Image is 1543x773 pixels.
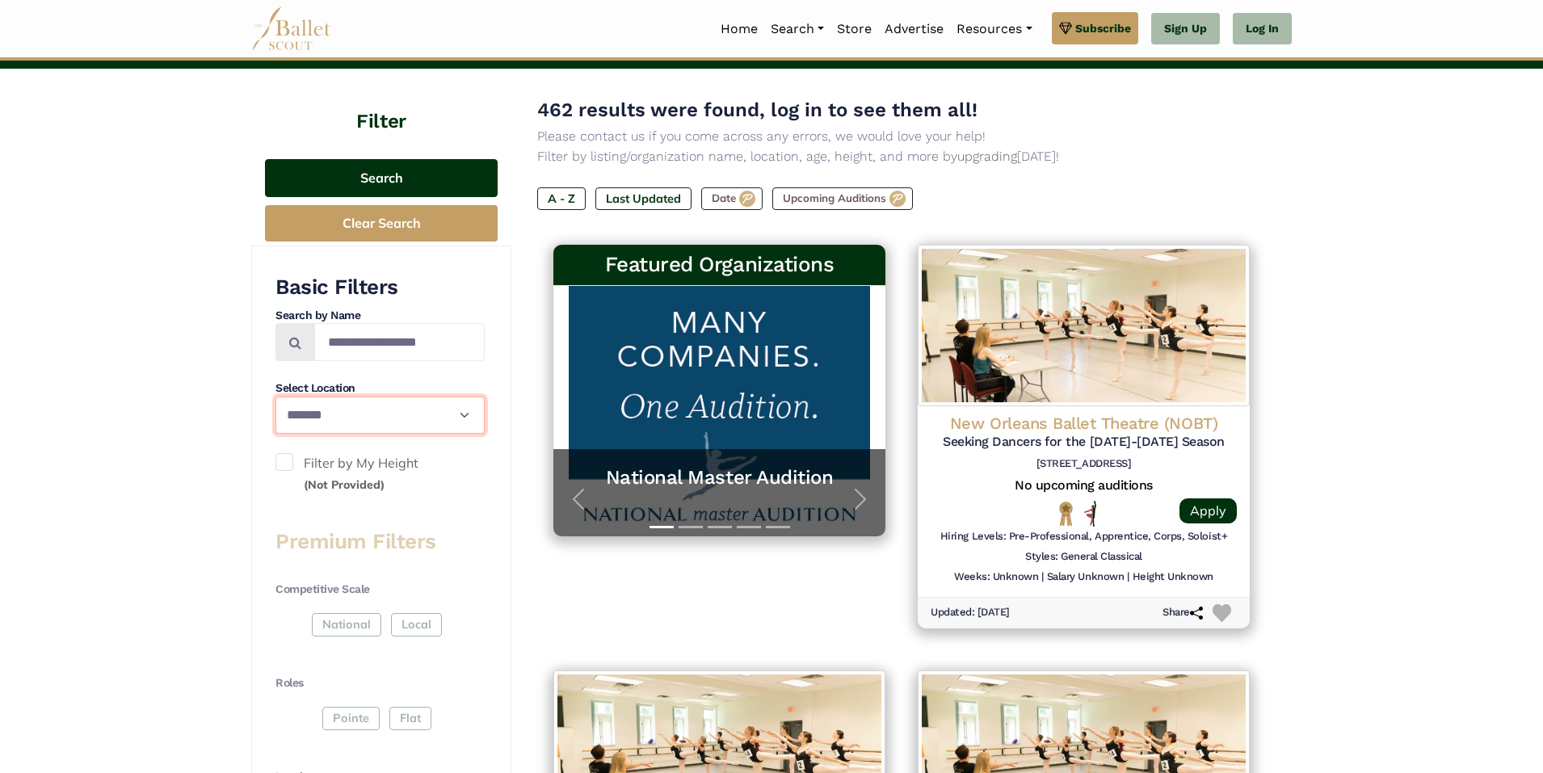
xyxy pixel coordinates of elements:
button: Slide 3 [708,518,732,536]
a: Resources [950,12,1038,46]
a: Log In [1233,13,1292,45]
button: Slide 2 [679,518,703,536]
span: Subscribe [1075,19,1131,37]
small: (Not Provided) [304,477,385,492]
img: National [1056,501,1076,526]
label: Upcoming Auditions [772,187,913,210]
a: Advertise [878,12,950,46]
a: upgrading [957,149,1017,164]
h6: Weeks: Unknown [954,570,1038,584]
button: Slide 5 [766,518,790,536]
button: Slide 1 [650,518,674,536]
a: Subscribe [1052,12,1138,44]
img: All [1084,501,1096,527]
button: Slide 4 [737,518,761,536]
span: 462 results were found, log in to see them all! [537,99,978,121]
img: Logo [918,245,1250,406]
label: Date [701,187,763,210]
h4: New Orleans Ballet Theatre (NOBT) [931,413,1237,434]
input: Search by names... [314,323,485,361]
h6: Updated: [DATE] [931,606,1010,620]
h4: Search by Name [275,308,485,324]
h6: | [1127,570,1129,584]
a: Home [714,12,764,46]
button: Search [265,159,498,197]
a: Sign Up [1151,13,1220,45]
img: gem.svg [1059,19,1072,37]
h3: Featured Organizations [566,251,872,279]
h4: Select Location [275,380,485,397]
button: Clear Search [265,205,498,242]
h3: Premium Filters [275,528,485,556]
h6: Share [1163,606,1203,620]
h6: Height Unknown [1133,570,1213,584]
h6: Hiring Levels: Pre-Professional, Apprentice, Corps, Soloist+ [940,530,1227,544]
a: Store [830,12,878,46]
h6: Styles: General Classical [1025,550,1142,564]
label: Filter by My Height [275,453,485,494]
label: A - Z [537,187,586,210]
h4: Roles [275,675,485,691]
a: Search [764,12,830,46]
p: Please contact us if you come across any errors, we would love your help! [537,126,1266,147]
h4: Filter [251,69,511,135]
h6: Salary Unknown [1047,570,1124,584]
p: Filter by listing/organization name, location, age, height, and more by [DATE]! [537,146,1266,167]
h6: [STREET_ADDRESS] [931,457,1237,471]
a: National Master Audition [570,465,869,490]
label: Last Updated [595,187,692,210]
a: Apply [1179,498,1237,523]
h3: Basic Filters [275,274,485,301]
h5: Seeking Dancers for the [DATE]-[DATE] Season [931,434,1237,451]
h4: Competitive Scale [275,582,485,598]
img: Heart [1213,604,1231,623]
h6: | [1041,570,1044,584]
h5: No upcoming auditions [931,477,1237,494]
